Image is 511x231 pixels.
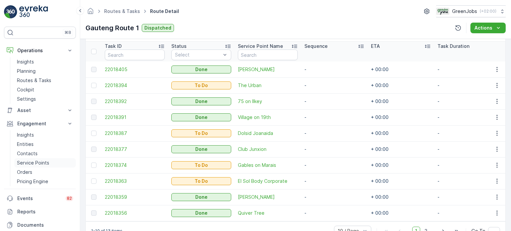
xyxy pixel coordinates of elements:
p: Task ID [105,43,122,50]
a: 22018394 [105,82,165,89]
p: Gauteng Route 1 [85,23,139,33]
td: + 00:00 [368,157,434,173]
p: Service Point Name [238,43,283,50]
td: + 00:00 [368,125,434,141]
p: Task Duration [437,43,469,50]
span: 22018374 [105,162,165,169]
p: Sequence [304,43,328,50]
p: Routes & Tasks [17,77,51,84]
a: 22018377 [105,146,165,153]
span: [PERSON_NAME] [238,66,298,73]
td: - [301,77,368,93]
p: ( +02:00 ) [480,9,496,14]
a: Quiver Tree [238,210,298,216]
td: + 00:00 [368,141,434,157]
div: Toggle Row Selected [91,99,96,104]
td: + 00:00 [368,173,434,189]
button: To Do [171,81,231,89]
a: Routes & Tasks [14,76,76,85]
a: Settings [14,94,76,104]
a: 22018359 [105,194,165,200]
a: Homepage [87,10,94,16]
img: logo_light-DOdMpM7g.png [19,5,48,19]
td: - [301,205,368,221]
a: Club Junxion [238,146,298,153]
a: Pricing Engine [14,177,76,186]
td: + 00:00 [368,77,434,93]
img: Green_Jobs_Logo.png [436,8,449,15]
input: Search [105,50,165,60]
p: Asset [17,107,63,114]
td: + 00:00 [368,189,434,205]
span: 75 on Ilkey [238,98,298,105]
button: Done [171,113,231,121]
p: To Do [195,130,208,137]
div: Toggle Row Selected [91,131,96,136]
td: - [301,189,368,205]
p: Service Points [17,160,49,166]
a: Insights [14,130,76,140]
p: Actions [474,25,492,31]
div: Toggle Row Selected [91,83,96,88]
p: Done [195,98,208,105]
td: - [301,173,368,189]
a: Village on 19th [238,114,298,121]
button: To Do [171,161,231,169]
td: - [434,61,501,77]
p: Entities [17,141,34,148]
div: Toggle Row Selected [91,210,96,216]
a: 22018387 [105,130,165,137]
span: [PERSON_NAME] [238,194,298,200]
div: Toggle Row Selected [91,194,96,200]
td: - [301,157,368,173]
p: Pricing Engine [17,178,48,185]
p: Engagement [17,120,63,127]
button: GreenJobs(+02:00) [436,5,506,17]
button: Dispatched [142,24,174,32]
button: Actions [470,23,506,33]
a: Insights [14,57,76,66]
a: 22018392 [105,98,165,105]
p: Dispatched [144,25,171,31]
p: ETA [371,43,380,50]
button: To Do [171,129,231,137]
p: Insights [17,58,34,65]
td: - [301,109,368,125]
span: 22018405 [105,66,165,73]
button: Done [171,193,231,201]
td: - [301,141,368,157]
td: - [434,141,501,157]
p: Done [195,114,208,121]
a: El Sol Body Corporate [238,178,298,184]
td: + 00:00 [368,109,434,125]
button: To Do [171,177,231,185]
p: Documents [17,222,73,228]
button: Done [171,97,231,105]
a: 22018391 [105,114,165,121]
td: - [301,93,368,109]
div: Toggle Row Selected [91,147,96,152]
button: Operations [4,44,76,57]
td: - [434,77,501,93]
td: - [434,173,501,189]
div: Toggle Row Selected [91,163,96,168]
a: Planning [14,66,76,76]
td: - [434,109,501,125]
a: The Urban [238,82,298,89]
button: Done [171,65,231,73]
button: Asset [4,104,76,117]
p: Insights [17,132,34,138]
p: Done [195,194,208,200]
p: Planning [17,68,36,74]
a: Entities [14,140,76,149]
a: 22018356 [105,210,165,216]
a: Reports [4,205,76,218]
td: + 00:00 [368,205,434,221]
